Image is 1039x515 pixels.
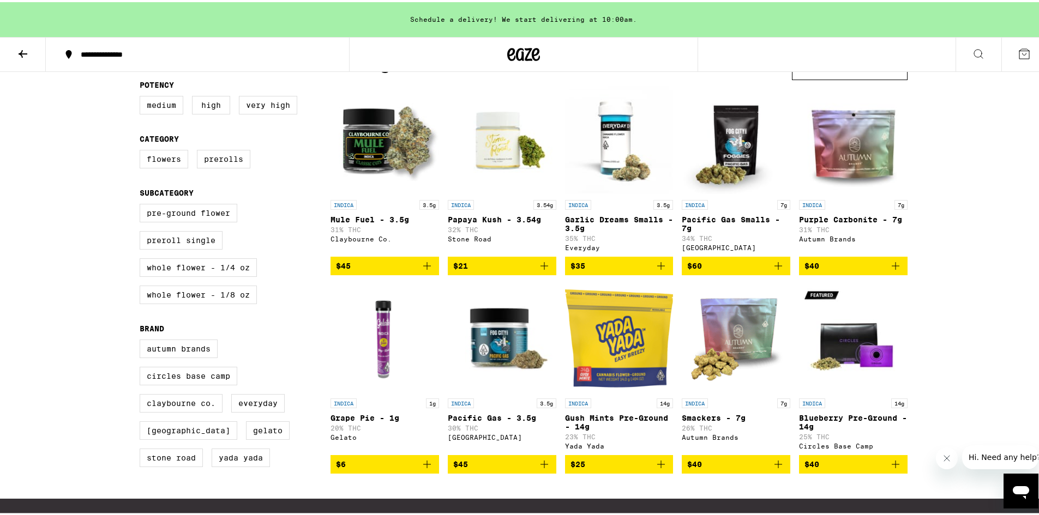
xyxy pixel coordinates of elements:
[426,396,439,406] p: 1g
[336,259,351,268] span: $45
[331,411,439,420] p: Grape Pie - 1g
[777,198,790,208] p: 7g
[448,213,556,222] p: Papaya Kush - 3.54g
[894,198,908,208] p: 7g
[448,83,556,255] a: Open page for Papaya Kush - 3.54g from Stone Road
[231,392,285,410] label: Everyday
[799,396,825,406] p: INDICA
[448,396,474,406] p: INDICA
[331,396,357,406] p: INDICA
[799,213,908,222] p: Purple Carbonite - 7g
[140,132,179,141] legend: Category
[682,422,790,429] p: 26% THC
[891,396,908,406] p: 14g
[331,213,439,222] p: Mule Fuel - 3.5g
[682,282,790,391] img: Autumn Brands - Smackers - 7g
[448,432,556,439] div: [GEOGRAPHIC_DATA]
[448,255,556,273] button: Add to bag
[192,94,230,112] label: High
[799,198,825,208] p: INDICA
[682,83,790,255] a: Open page for Pacific Gas Smalls - 7g from Fog City Farms
[448,198,474,208] p: INDICA
[565,282,674,453] a: Open page for Gush Mints Pre-Ground - 14g from Yada Yada
[140,148,188,166] label: Flowers
[799,282,908,453] a: Open page for Blueberry Pre-Ground - 14g from Circles Base Camp
[239,94,297,112] label: Very High
[570,458,585,466] span: $25
[448,282,556,453] a: Open page for Pacific Gas - 3.5g from Fog City Farms
[448,411,556,420] p: Pacific Gas - 3.5g
[453,259,468,268] span: $21
[565,396,591,406] p: INDICA
[799,83,908,255] a: Open page for Purple Carbonite - 7g from Autumn Brands
[799,431,908,438] p: 25% THC
[537,396,556,406] p: 3.5g
[140,392,223,410] label: Claybourne Co.
[140,322,164,331] legend: Brand
[453,458,468,466] span: $45
[331,453,439,471] button: Add to bag
[331,432,439,439] div: Gelato
[565,83,674,255] a: Open page for Garlic Dreams Smalls - 3.5g from Everyday
[799,440,908,447] div: Circles Base Camp
[936,445,958,467] iframe: Close message
[448,422,556,429] p: 30% THC
[687,259,702,268] span: $60
[140,186,194,195] legend: Subcategory
[565,255,674,273] button: Add to bag
[682,83,790,192] img: Fog City Farms - Pacific Gas Smalls - 7g
[804,458,819,466] span: $40
[565,440,674,447] div: Yada Yada
[565,83,674,192] img: Everyday - Garlic Dreams Smalls - 3.5g
[777,396,790,406] p: 7g
[7,8,79,16] span: Hi. Need any help?
[331,233,439,240] div: Claybourne Co.
[682,255,790,273] button: Add to bag
[799,233,908,240] div: Autumn Brands
[140,78,174,87] legend: Potency
[682,411,790,420] p: Smackers - 7g
[565,242,674,249] div: Everyday
[140,229,223,247] label: Preroll Single
[799,224,908,231] p: 31% THC
[804,259,819,268] span: $40
[657,396,673,406] p: 14g
[140,365,237,383] label: Circles Base Camp
[799,83,908,192] img: Autumn Brands - Purple Carbonite - 7g
[565,233,674,240] p: 35% THC
[687,458,702,466] span: $40
[565,411,674,429] p: Gush Mints Pre-Ground - 14g
[682,396,708,406] p: INDICA
[682,198,708,208] p: INDICA
[653,198,673,208] p: 3.5g
[140,256,257,275] label: Whole Flower - 1/4 oz
[336,458,346,466] span: $6
[799,411,908,429] p: Blueberry Pre-Ground - 14g
[419,198,439,208] p: 3.5g
[331,198,357,208] p: INDICA
[682,432,790,439] div: Autumn Brands
[212,446,270,465] label: Yada Yada
[682,213,790,231] p: Pacific Gas Smalls - 7g
[331,83,439,192] img: Claybourne Co. - Mule Fuel - 3.5g
[140,94,183,112] label: Medium
[140,446,203,465] label: Stone Road
[331,83,439,255] a: Open page for Mule Fuel - 3.5g from Claybourne Co.
[331,282,439,391] img: Gelato - Grape Pie - 1g
[533,198,556,208] p: 3.54g
[799,255,908,273] button: Add to bag
[570,259,585,268] span: $35
[140,337,218,356] label: Autumn Brands
[682,453,790,471] button: Add to bag
[140,202,237,220] label: Pre-ground Flower
[448,282,556,391] img: Fog City Farms - Pacific Gas - 3.5g
[799,282,908,391] img: Circles Base Camp - Blueberry Pre-Ground - 14g
[331,224,439,231] p: 31% THC
[331,255,439,273] button: Add to bag
[448,224,556,231] p: 32% THC
[246,419,290,438] label: Gelato
[682,282,790,453] a: Open page for Smackers - 7g from Autumn Brands
[565,213,674,231] p: Garlic Dreams Smalls - 3.5g
[565,431,674,438] p: 23% THC
[682,233,790,240] p: 34% THC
